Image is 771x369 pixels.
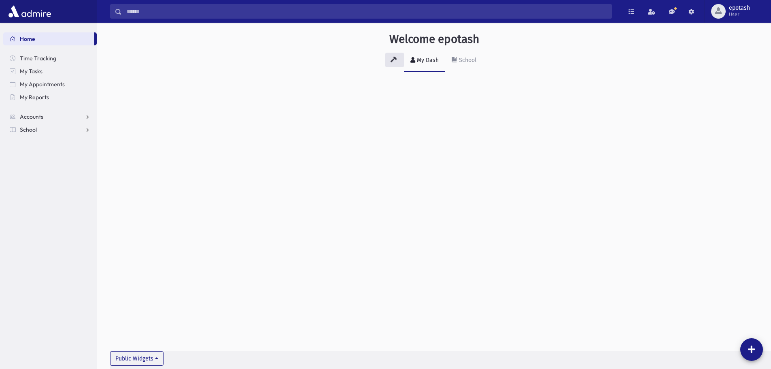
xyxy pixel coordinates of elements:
span: Time Tracking [20,55,56,62]
img: AdmirePro [6,3,53,19]
div: My Dash [415,57,439,64]
a: School [3,123,97,136]
span: epotash [729,5,750,11]
span: School [20,126,37,133]
a: My Appointments [3,78,97,91]
a: My Tasks [3,65,97,78]
span: My Reports [20,94,49,101]
span: Home [20,35,35,43]
a: Home [3,32,94,45]
a: School [445,49,483,72]
a: Accounts [3,110,97,123]
a: My Reports [3,91,97,104]
a: Time Tracking [3,52,97,65]
input: Search [122,4,612,19]
div: School [457,57,476,64]
span: Accounts [20,113,43,120]
span: User [729,11,750,18]
span: My Appointments [20,81,65,88]
a: My Dash [404,49,445,72]
h3: Welcome epotash [389,32,479,46]
span: My Tasks [20,68,42,75]
button: Public Widgets [110,351,164,366]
